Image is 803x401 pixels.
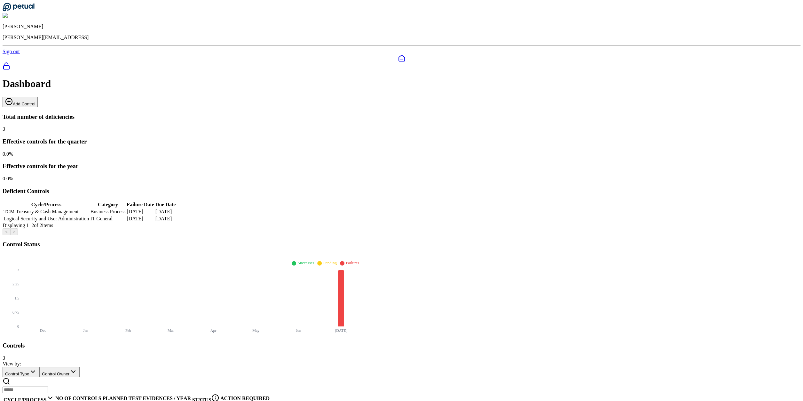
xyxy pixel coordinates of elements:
td: [DATE] [155,209,176,215]
tspan: 2.25 [12,282,19,286]
a: Sign out [3,49,20,54]
button: > [10,228,18,235]
button: Control Owner [39,367,80,377]
td: [DATE] [126,216,154,222]
p: [PERSON_NAME] [3,24,800,29]
th: Failure Date [126,201,154,208]
span: Pending [323,260,337,265]
tspan: Jan [83,328,88,333]
p: [PERSON_NAME][EMAIL_ADDRESS] [3,35,800,40]
span: Failures [346,260,359,265]
button: < [3,228,10,235]
h3: Total number of deficiencies [3,113,800,120]
tspan: [DATE] [335,328,347,333]
span: View by: [3,361,21,366]
img: Eliot Walker [3,13,34,19]
td: IT General [90,216,126,222]
td: Business Process [90,209,126,215]
span: 3 [3,355,5,361]
th: Category [90,201,126,208]
tspan: Jun [296,328,301,333]
th: Due Date [155,201,176,208]
td: Logical Security and User Administration [3,216,90,222]
a: Go to Dashboard [3,7,35,12]
tspan: Dec [40,328,46,333]
span: Successes [297,260,314,265]
h3: Deficient Controls [3,188,800,195]
h3: Effective controls for the quarter [3,138,800,145]
th: Cycle/Process [3,201,90,208]
tspan: 0.75 [12,310,19,315]
tspan: May [252,328,259,333]
tspan: 0 [17,324,19,329]
td: [DATE] [155,216,176,222]
tspan: 3 [17,268,19,272]
button: Add Control [3,97,38,107]
h1: Dashboard [3,78,800,90]
td: TCM Treasury & Cash Management [3,209,90,215]
h3: Control Status [3,241,800,248]
tspan: 1.5 [14,296,19,300]
h3: Controls [3,342,800,349]
a: Dashboard [3,54,800,62]
button: Control Type [3,367,39,377]
tspan: Mar [168,328,174,333]
span: 0.0 % [3,151,13,157]
tspan: Feb [125,328,131,333]
tspan: Apr [210,328,216,333]
td: [DATE] [126,209,154,215]
span: 0.0 % [3,176,13,181]
span: Displaying 1– 2 of 2 items [3,223,53,228]
a: SOC [3,62,800,71]
span: 3 [3,126,5,132]
h3: Effective controls for the year [3,163,800,170]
